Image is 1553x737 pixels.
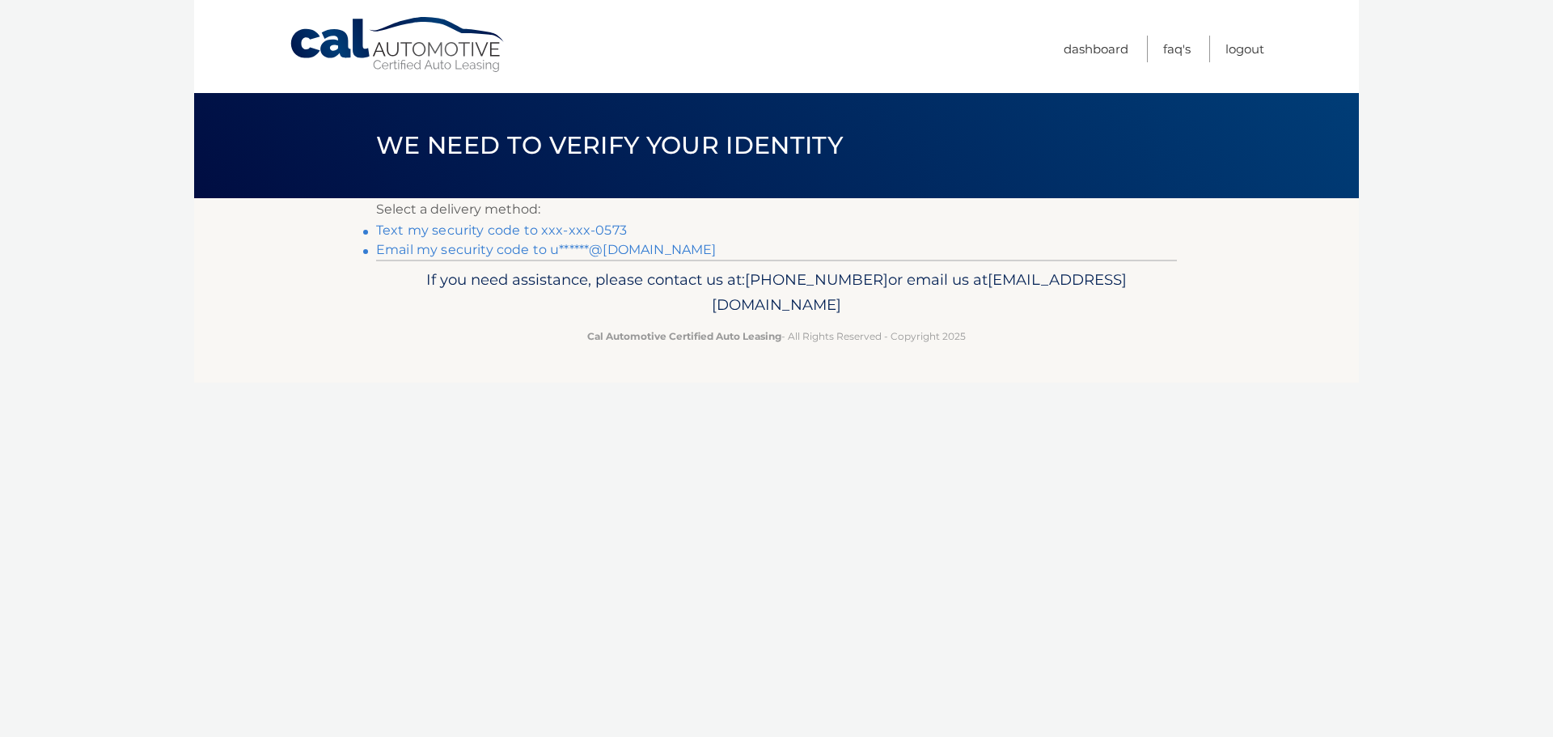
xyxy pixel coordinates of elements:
span: We need to verify your identity [376,130,843,160]
a: Cal Automotive [289,16,507,74]
a: Email my security code to u******@[DOMAIN_NAME] [376,242,717,257]
a: Text my security code to xxx-xxx-0573 [376,222,627,238]
span: [PHONE_NUMBER] [745,270,888,289]
a: Dashboard [1064,36,1128,62]
p: Select a delivery method: [376,198,1177,221]
p: If you need assistance, please contact us at: or email us at [387,267,1166,319]
a: Logout [1225,36,1264,62]
strong: Cal Automotive Certified Auto Leasing [587,330,781,342]
p: - All Rights Reserved - Copyright 2025 [387,328,1166,345]
a: FAQ's [1163,36,1191,62]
